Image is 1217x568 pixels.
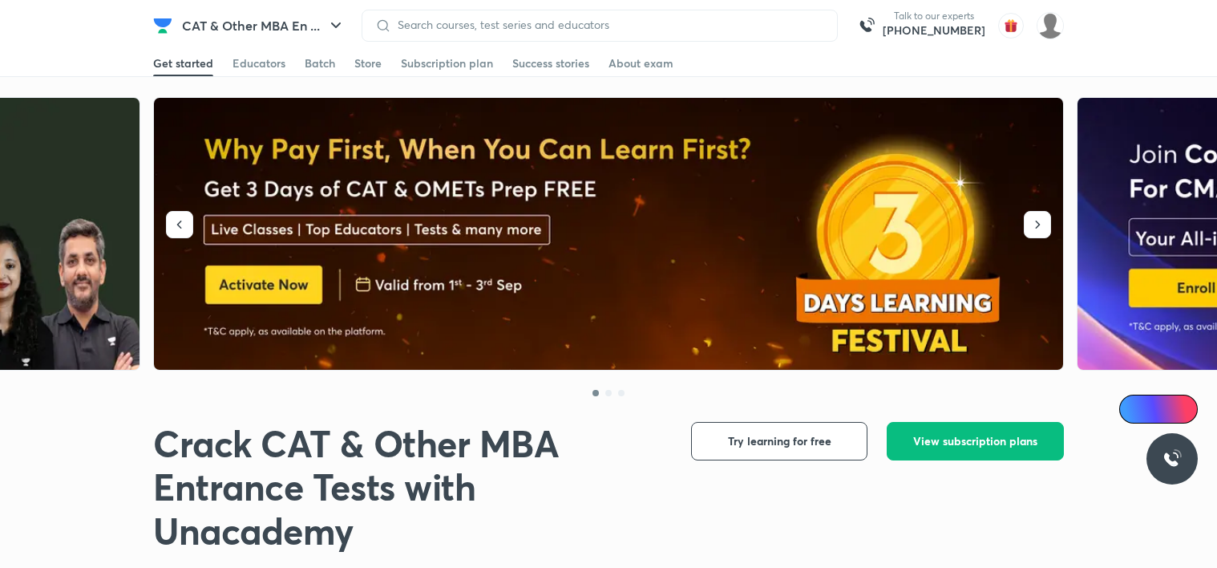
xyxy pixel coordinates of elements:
[608,51,673,76] a: About exam
[691,422,867,460] button: Try learning for free
[1129,403,1142,416] img: Icon
[153,51,213,76] a: Get started
[172,10,355,42] button: CAT & Other MBA En ...
[354,51,382,76] a: Store
[305,51,335,76] a: Batch
[998,13,1024,39] img: avatar
[391,18,824,31] input: Search courses, test series and educators
[887,422,1064,460] button: View subscription plans
[1119,395,1198,424] a: Ai Doubts
[913,433,1037,449] span: View subscription plans
[232,51,285,76] a: Educators
[1162,449,1182,469] img: ttu
[608,55,673,71] div: About exam
[153,55,213,71] div: Get started
[851,10,883,42] img: call-us
[354,55,382,71] div: Store
[1146,403,1188,416] span: Ai Doubts
[401,55,493,71] div: Subscription plan
[883,10,985,22] p: Talk to our experts
[512,51,589,76] a: Success stories
[1037,12,1064,39] img: Dhiraj Ghayal
[153,16,172,35] img: Company Logo
[153,422,665,554] h1: Crack CAT & Other MBA Entrance Tests with Unacademy
[401,51,493,76] a: Subscription plan
[883,22,985,39] a: [PHONE_NUMBER]
[232,55,285,71] div: Educators
[512,55,589,71] div: Success stories
[305,55,335,71] div: Batch
[728,433,831,449] span: Try learning for free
